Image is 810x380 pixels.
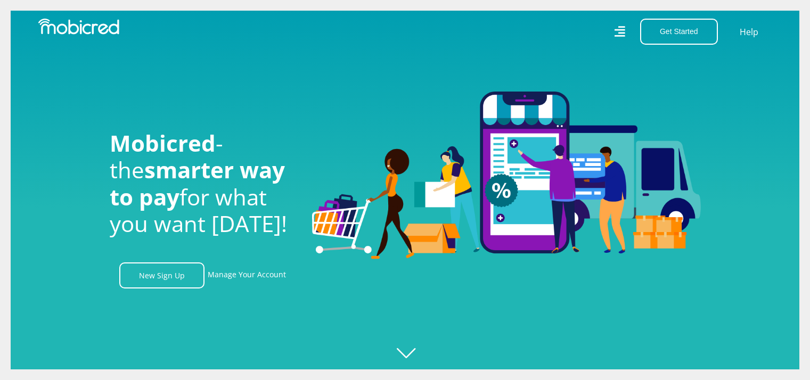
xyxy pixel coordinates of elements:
a: Help [739,25,759,39]
h1: - the for what you want [DATE]! [110,130,296,237]
a: New Sign Up [119,262,204,288]
a: Manage Your Account [208,262,286,288]
span: smarter way to pay [110,154,285,211]
img: Welcome to Mobicred [312,92,701,260]
button: Get Started [640,19,718,45]
span: Mobicred [110,128,216,158]
img: Mobicred [38,19,119,35]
